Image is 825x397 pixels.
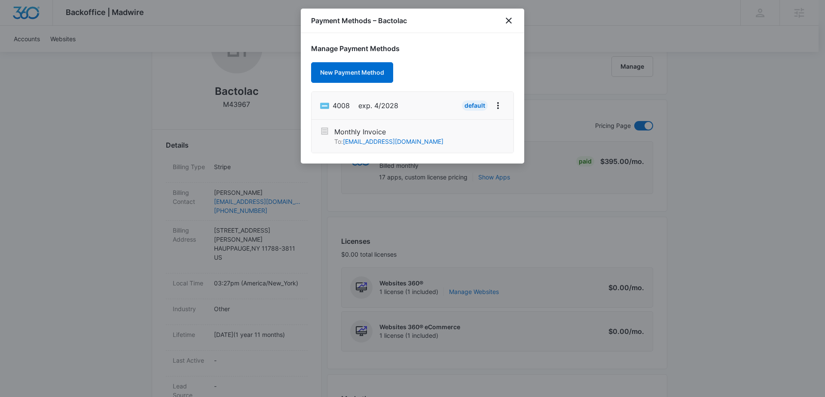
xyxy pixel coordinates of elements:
[334,137,443,146] p: To:
[491,99,505,112] button: View More
[311,62,393,83] button: New Payment Method
[343,138,443,145] a: [EMAIL_ADDRESS][DOMAIN_NAME]
[311,15,407,26] h1: Payment Methods – Bactolac
[334,127,443,137] p: Monthly Invoice
[311,43,514,54] h1: Manage Payment Methods
[358,100,398,111] span: exp. 4/2028
[333,100,350,111] span: American Express ending with
[462,100,488,111] div: Default
[504,15,514,26] button: close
